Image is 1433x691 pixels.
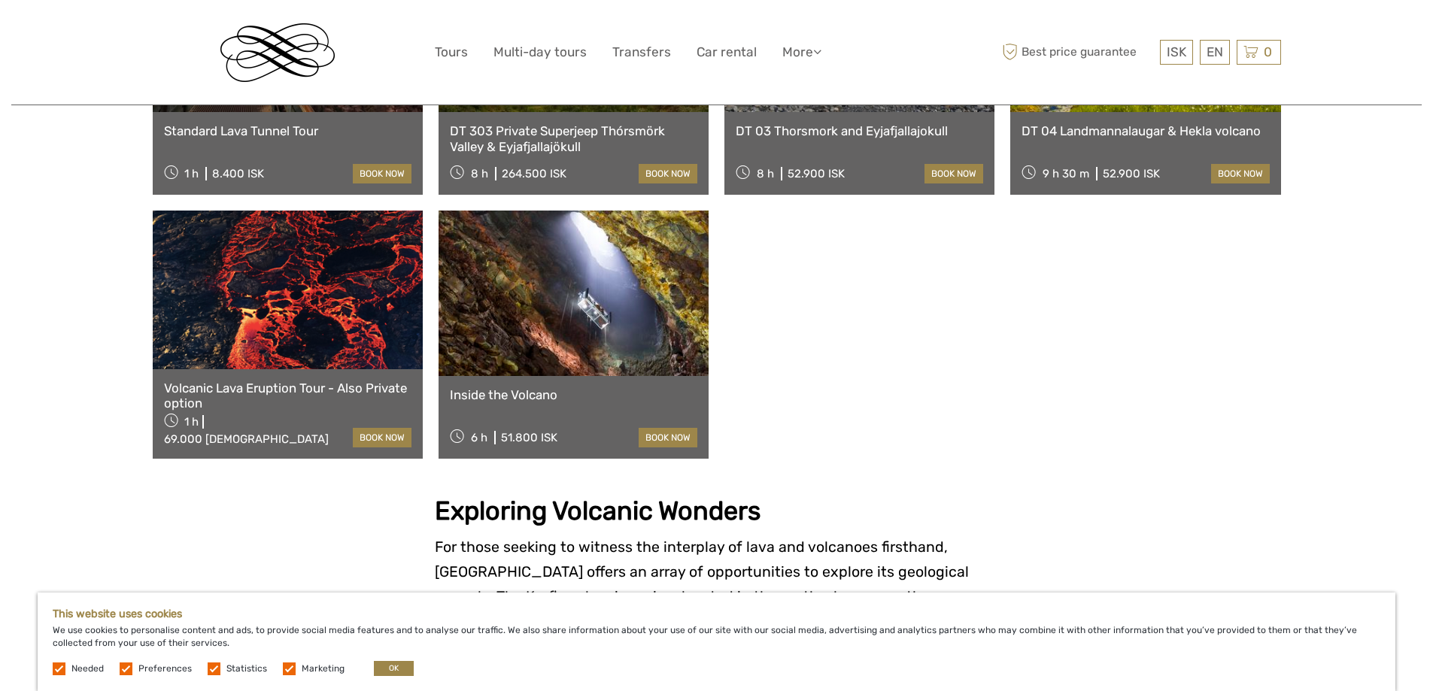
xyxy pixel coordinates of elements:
span: 9 h 30 m [1043,167,1089,180]
button: Open LiveChat chat widget [173,23,191,41]
span: 1 h [184,415,199,429]
h5: This website uses cookies [53,608,1380,620]
a: book now [639,164,697,183]
a: More [782,41,821,63]
a: book now [924,164,983,183]
a: DT 04 Landmannalaugar & Hekla volcano [1022,123,1269,138]
a: Transfers [612,41,671,63]
div: 264.500 ISK [502,167,566,180]
a: book now [1211,164,1270,183]
p: We're away right now. Please check back later! [21,26,170,38]
span: 1 h [184,167,199,180]
a: Tours [435,41,468,63]
div: 51.800 ISK [501,431,557,444]
a: Car rental [697,41,757,63]
label: Statistics [226,662,267,675]
a: book now [353,428,411,447]
a: book now [639,428,697,447]
a: Inside the Volcano [450,387,697,402]
span: 8 h [471,167,488,180]
a: DT 303 Private Superjeep Thórsmörk Valley & Eyjafjallajökull [450,123,697,154]
div: 8.400 ISK [212,167,264,180]
span: 6 h [471,431,487,444]
div: 52.900 ISK [1103,167,1160,180]
span: Best price guarantee [999,40,1156,65]
a: book now [353,164,411,183]
a: Volcanic Lava Eruption Tour - Also Private option [164,380,411,411]
div: We use cookies to personalise content and ads, to provide social media features and to analyse ou... [38,593,1395,691]
button: OK [374,661,414,676]
a: Multi-day tours [493,41,587,63]
label: Preferences [138,662,192,675]
label: Marketing [302,662,345,675]
span: 0 [1261,44,1274,59]
span: ISK [1167,44,1186,59]
a: Standard Lava Tunnel Tour [164,123,411,138]
div: 52.900 ISK [788,167,845,180]
div: 69.000 [DEMOGRAPHIC_DATA] [164,432,329,446]
div: EN [1200,40,1230,65]
strong: Exploring Volcanic Wonders [435,496,761,526]
a: DT 03 Thorsmork and Eyjafjallajokull [736,123,983,138]
span: 8 h [757,167,774,180]
label: Needed [71,662,104,675]
img: Reykjavik Residence [220,23,335,82]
